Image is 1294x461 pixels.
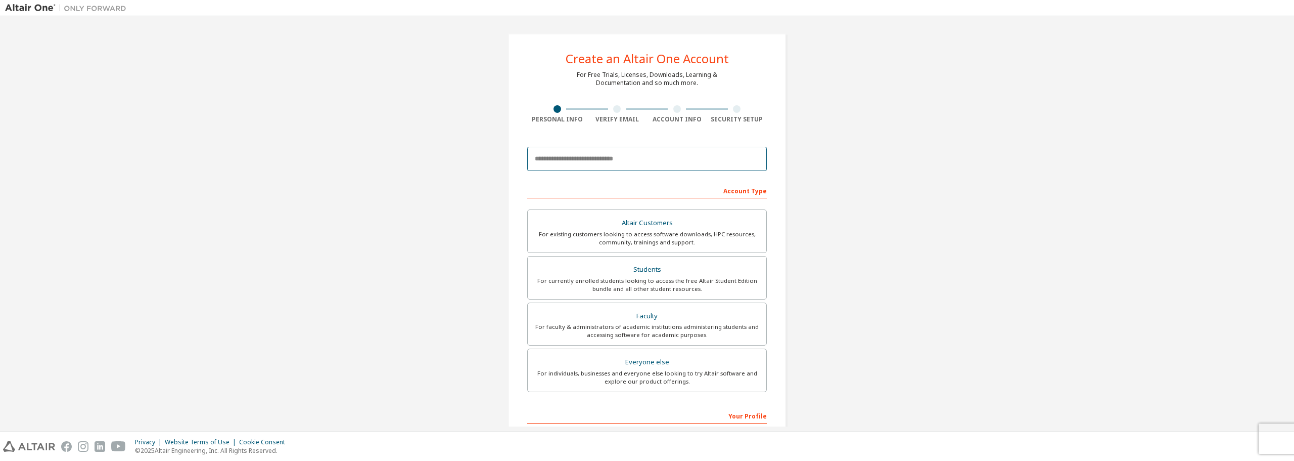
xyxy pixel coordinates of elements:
[534,309,760,323] div: Faculty
[239,438,291,446] div: Cookie Consent
[534,216,760,230] div: Altair Customers
[534,230,760,246] div: For existing customers looking to access software downloads, HPC resources, community, trainings ...
[61,441,72,452] img: facebook.svg
[707,115,767,123] div: Security Setup
[527,407,767,424] div: Your Profile
[534,369,760,386] div: For individuals, businesses and everyone else looking to try Altair software and explore our prod...
[577,71,717,87] div: For Free Trials, Licenses, Downloads, Learning & Documentation and so much more.
[587,115,648,123] div: Verify Email
[534,263,760,277] div: Students
[534,323,760,339] div: For faculty & administrators of academic institutions administering students and accessing softwa...
[647,115,707,123] div: Account Info
[534,277,760,293] div: For currently enrolled students looking to access the free Altair Student Edition bundle and all ...
[165,438,239,446] div: Website Terms of Use
[3,441,55,452] img: altair_logo.svg
[78,441,88,452] img: instagram.svg
[527,182,767,198] div: Account Type
[111,441,126,452] img: youtube.svg
[135,438,165,446] div: Privacy
[566,53,729,65] div: Create an Altair One Account
[534,355,760,369] div: Everyone else
[135,446,291,455] p: © 2025 Altair Engineering, Inc. All Rights Reserved.
[95,441,105,452] img: linkedin.svg
[5,3,131,13] img: Altair One
[527,115,587,123] div: Personal Info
